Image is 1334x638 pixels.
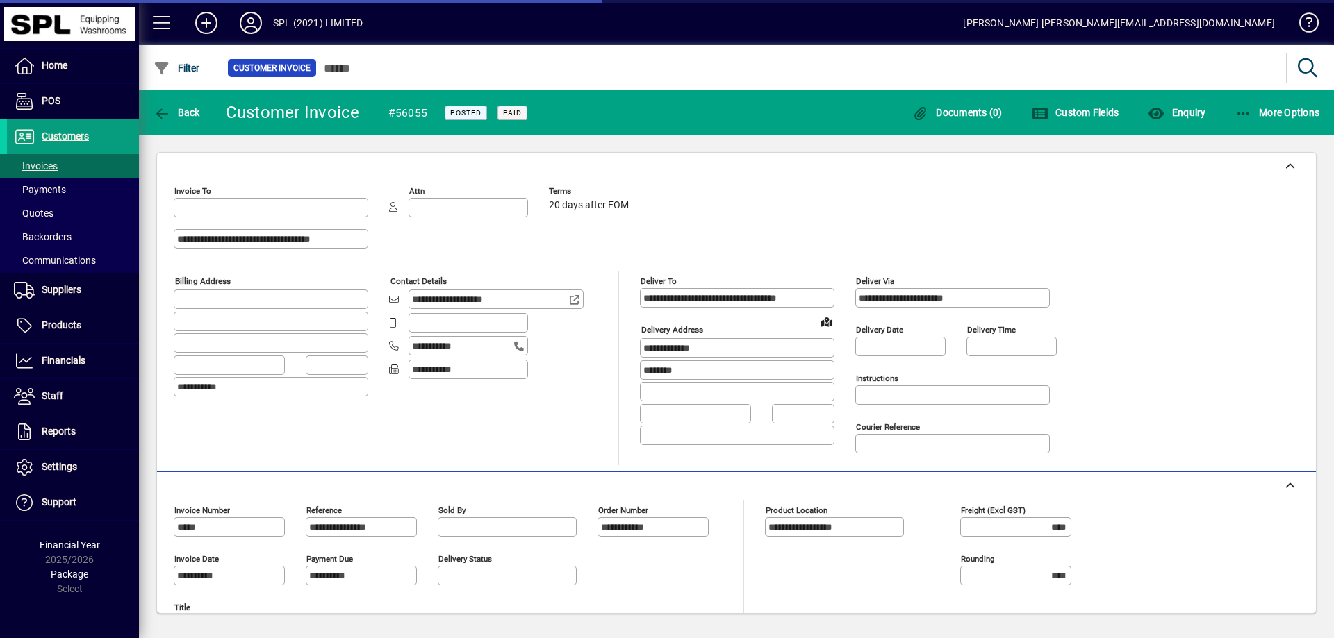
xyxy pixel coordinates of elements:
span: Home [42,60,67,71]
button: More Options [1232,100,1324,125]
span: Custom Fields [1032,107,1119,118]
a: Backorders [7,225,139,249]
mat-label: Attn [409,186,425,196]
span: Documents (0) [912,107,1003,118]
mat-label: Invoice number [174,505,230,515]
a: Communications [7,249,139,272]
mat-label: Invoice To [174,186,211,196]
span: Customers [42,131,89,142]
span: Financial Year [40,539,100,551]
a: Staff [7,379,139,414]
a: View on map [816,310,838,333]
a: Payments [7,178,139,201]
span: Support [42,496,76,507]
a: Knowledge Base [1289,3,1317,48]
span: Paid [503,108,522,117]
mat-label: Deliver via [856,276,894,286]
span: Back [154,107,200,118]
span: Backorders [14,231,72,242]
span: Quotes [14,208,53,219]
mat-label: Delivery time [967,325,1016,335]
a: Settings [7,450,139,485]
span: Customer Invoice [233,61,311,75]
div: [PERSON_NAME] [PERSON_NAME][EMAIL_ADDRESS][DOMAIN_NAME] [963,12,1275,34]
span: Posted [450,108,481,117]
span: Payments [14,184,66,195]
button: Add [184,10,229,35]
span: Terms [549,187,632,196]
a: Quotes [7,201,139,225]
button: Back [150,100,204,125]
a: Suppliers [7,273,139,308]
mat-label: Courier Reference [856,422,920,432]
span: Products [42,319,81,330]
span: Suppliers [42,284,81,295]
span: Communications [14,255,96,266]
span: 20 days after EOM [549,200,629,211]
div: Customer Invoice [226,101,360,124]
span: Financials [42,355,85,366]
button: Custom Fields [1028,100,1123,125]
span: Staff [42,390,63,401]
mat-label: Freight (excl GST) [961,505,1026,515]
a: Home [7,49,139,83]
button: Profile [229,10,273,35]
span: More Options [1235,107,1320,118]
button: Enquiry [1144,100,1209,125]
div: SPL (2021) LIMITED [273,12,363,34]
mat-label: Invoice date [174,554,219,564]
mat-label: Delivery date [856,325,903,335]
mat-label: Sold by [438,505,466,515]
a: Products [7,308,139,343]
span: Package [51,569,88,580]
mat-label: Deliver To [641,276,677,286]
mat-label: Delivery status [438,554,492,564]
button: Filter [150,56,204,81]
span: POS [42,95,60,106]
a: POS [7,84,139,119]
mat-label: Rounding [961,554,994,564]
a: Support [7,485,139,520]
mat-label: Payment due [306,554,353,564]
a: Reports [7,414,139,449]
span: Reports [42,426,76,437]
span: Invoices [14,160,58,171]
button: Documents (0) [909,100,1006,125]
app-page-header-button: Back [139,100,215,125]
span: Filter [154,62,200,74]
mat-label: Product location [766,505,827,515]
span: Settings [42,461,77,472]
span: Enquiry [1148,107,1205,118]
mat-label: Order number [598,505,648,515]
mat-label: Title [174,603,190,612]
mat-label: Instructions [856,373,898,383]
div: #56055 [388,102,428,124]
a: Invoices [7,154,139,178]
mat-label: Reference [306,505,342,515]
a: Financials [7,344,139,378]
